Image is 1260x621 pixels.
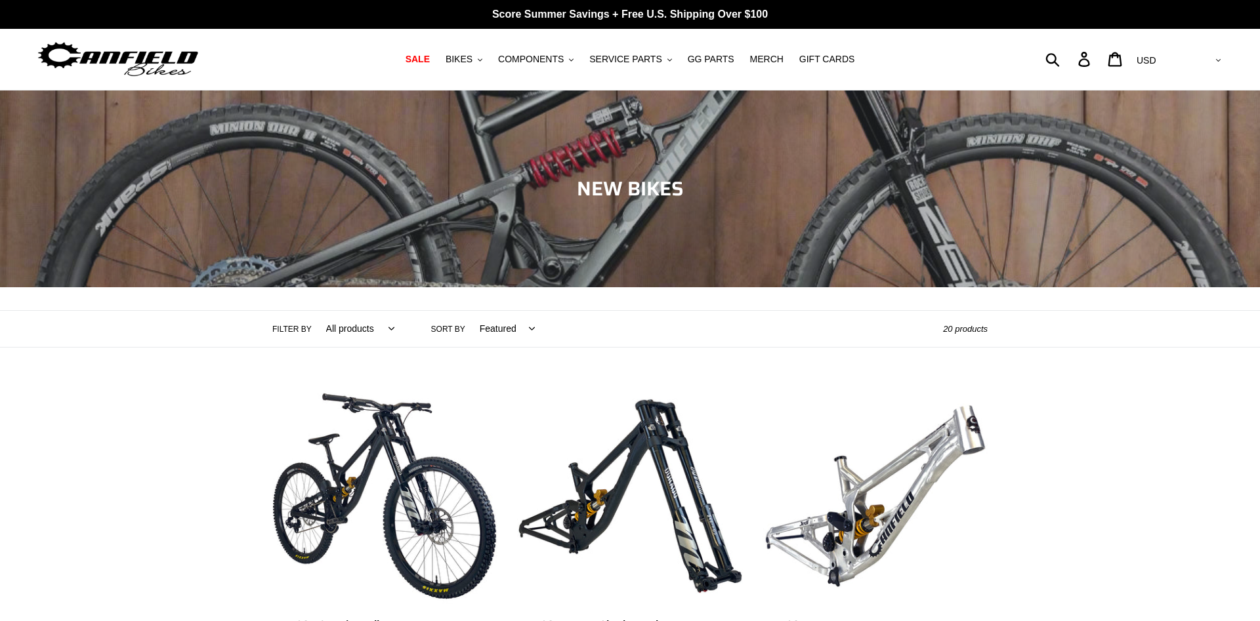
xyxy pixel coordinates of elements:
[681,50,741,68] a: GG PARTS
[431,323,465,335] label: Sort by
[583,50,678,68] button: SERVICE PARTS
[439,50,489,68] button: BIKES
[750,54,784,65] span: MERCH
[943,324,988,334] span: 20 products
[688,54,734,65] span: GG PARTS
[589,54,661,65] span: SERVICE PARTS
[744,50,790,68] a: MERCH
[793,50,862,68] a: GIFT CARDS
[498,54,564,65] span: COMPONENTS
[36,39,200,80] img: Canfield Bikes
[272,323,312,335] label: Filter by
[399,50,436,68] a: SALE
[799,54,855,65] span: GIFT CARDS
[1053,45,1086,73] input: Search
[406,54,430,65] span: SALE
[492,50,580,68] button: COMPONENTS
[446,54,472,65] span: BIKES
[577,173,684,204] span: NEW BIKES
